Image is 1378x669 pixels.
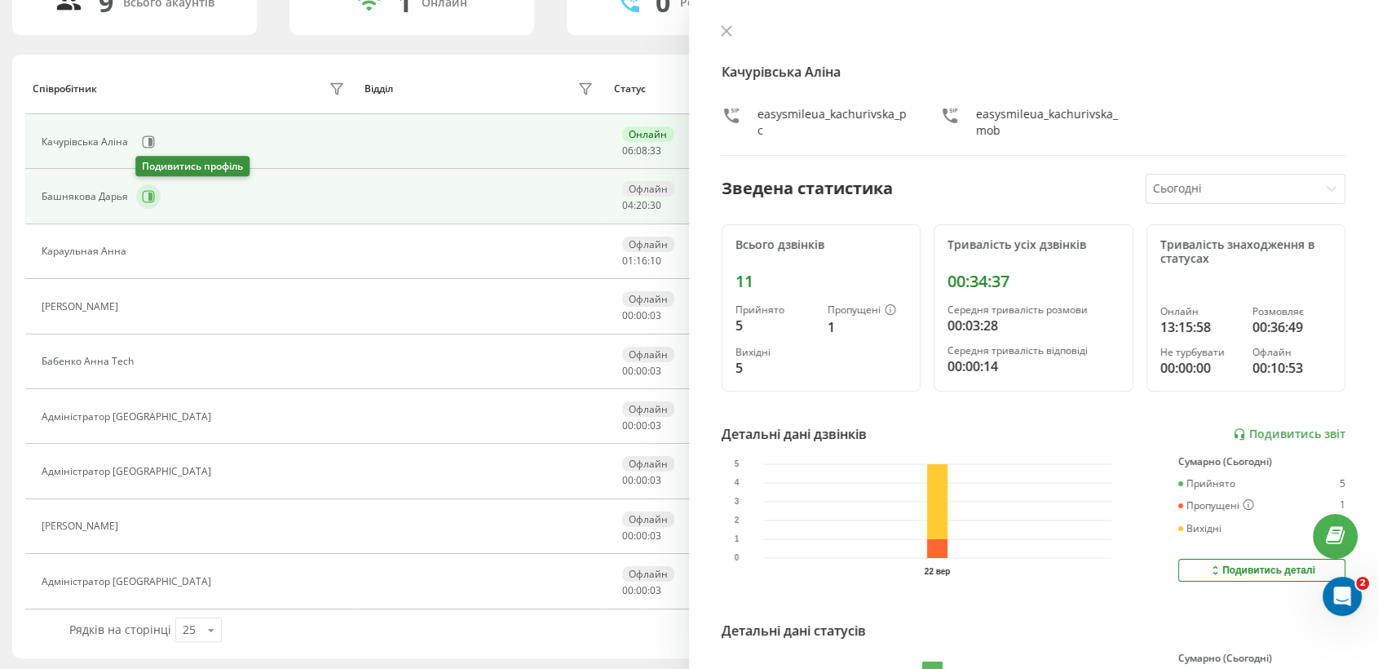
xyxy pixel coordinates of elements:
[1178,523,1221,534] div: Вихідні
[722,62,1345,82] h4: Качурівська Аліна
[1252,317,1332,337] div: 00:36:49
[622,473,634,487] span: 00
[636,583,647,597] span: 00
[650,144,661,157] span: 33
[947,238,1119,252] div: Тривалість усіх дзвінків
[622,420,661,432] div: : :
[33,83,97,95] div: Співробітник
[650,583,661,597] span: 03
[622,198,634,212] span: 04
[650,198,661,212] span: 30
[947,345,1119,357] div: Середня тривалість відповіді
[622,401,674,417] div: Офлайн
[636,198,647,212] span: 20
[1160,238,1332,266] div: Тривалість знаходження в статусах
[622,566,674,582] div: Офлайн
[636,419,647,432] span: 00
[1178,456,1345,467] div: Сумарно (Сьогодні)
[735,516,740,525] text: 2
[1233,428,1345,441] a: Подивитись звіт
[735,460,740,469] text: 5
[1340,499,1345,512] div: 1
[622,347,674,362] div: Офлайн
[735,498,740,507] text: 3
[976,106,1126,139] div: easysmileua_kachurivska_mob
[622,529,634,543] span: 00
[1252,347,1332,358] div: Офлайн
[722,621,866,640] div: Детальні дані статусів
[1178,478,1235,490] div: Прийнято
[722,176,893,201] div: Зведена статистика
[42,576,215,587] div: Адміністратор [GEOGRAPHIC_DATA]
[1356,577,1369,590] span: 2
[622,456,674,472] div: Офлайн
[650,308,661,322] span: 03
[735,272,907,291] div: 11
[636,364,647,378] span: 00
[614,83,646,95] div: Статус
[1340,478,1345,490] div: 5
[735,479,740,488] text: 4
[1252,306,1332,317] div: Розмовляє
[947,316,1119,335] div: 00:03:28
[135,156,250,176] div: Подивитись профіль
[622,237,674,252] div: Офлайн
[42,191,132,202] div: Башнякова Дарья
[735,358,815,378] div: 5
[622,512,674,527] div: Офлайн
[622,475,661,486] div: : :
[636,529,647,543] span: 00
[1160,358,1239,378] div: 00:00:00
[722,424,867,444] div: Детальні дані дзвінків
[735,535,740,544] text: 1
[735,347,815,358] div: Вихідні
[364,83,393,95] div: Відділ
[1160,347,1239,358] div: Не турбувати
[650,419,661,432] span: 03
[1178,653,1345,664] div: Сумарно (Сьогодні)
[622,181,674,197] div: Офлайн
[1160,317,1239,337] div: 13:15:58
[622,144,634,157] span: 06
[622,308,634,322] span: 00
[42,521,122,532] div: [PERSON_NAME]
[735,304,815,316] div: Прийнято
[622,310,661,321] div: : :
[947,304,1119,316] div: Середня тривалість розмови
[1178,499,1254,512] div: Пропущені
[622,583,634,597] span: 00
[650,254,661,268] span: 10
[1208,564,1315,577] div: Подивитись деталі
[42,466,215,477] div: Адміністратор [GEOGRAPHIC_DATA]
[42,136,132,148] div: Качурівська Аліна
[622,585,661,596] div: : :
[828,304,907,317] div: Пропущені
[1323,577,1362,616] iframe: Intercom live chat
[42,411,215,423] div: Адміністратор [GEOGRAPHIC_DATA]
[622,291,674,307] div: Офлайн
[622,126,674,142] div: Онлайн
[735,238,907,252] div: Всього дзвінків
[622,419,634,432] span: 00
[1178,559,1345,582] button: Подивитись деталі
[622,530,661,542] div: : :
[650,473,661,487] span: 03
[183,622,196,638] div: 25
[622,254,634,268] span: 01
[42,356,138,367] div: Бабенко Анна Tech
[947,357,1119,376] div: 00:00:14
[1160,306,1239,317] div: Онлайн
[636,473,647,487] span: 00
[828,317,907,337] div: 1
[735,554,740,563] text: 0
[622,366,661,377] div: : :
[1252,358,1332,378] div: 00:10:53
[622,145,661,157] div: : :
[622,255,661,267] div: : :
[622,200,661,211] div: : :
[636,144,647,157] span: 08
[650,364,661,378] span: 03
[735,316,815,335] div: 5
[925,567,951,576] text: 22 вер
[947,272,1119,291] div: 00:34:37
